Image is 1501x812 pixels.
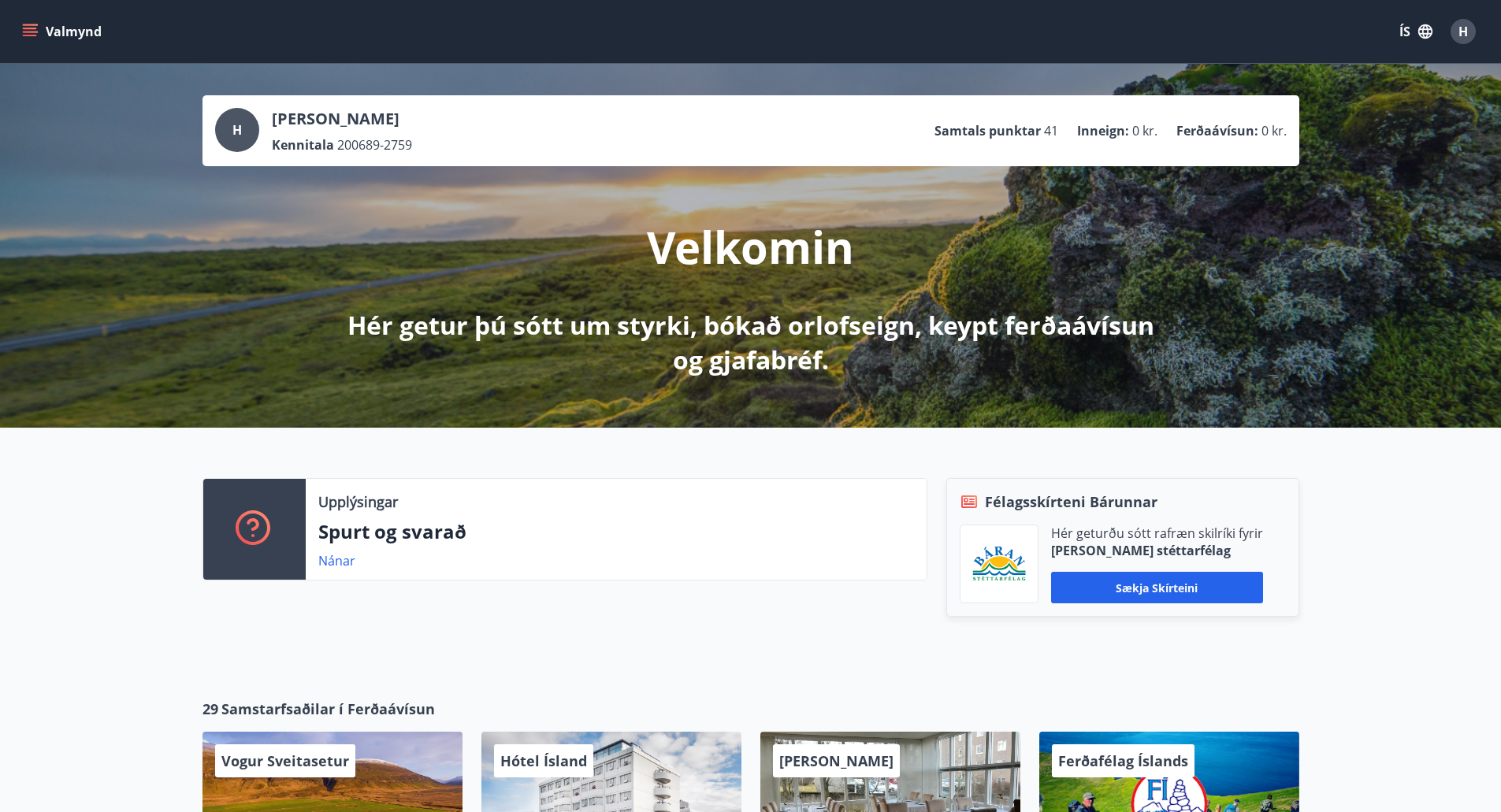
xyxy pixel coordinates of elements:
[1176,122,1258,139] p: Ferðaávísun :
[1261,122,1287,139] span: 0 kr.
[19,17,108,46] button: menu
[1458,23,1468,40] span: H
[318,491,398,512] p: Upplýsingar
[221,699,435,719] span: Samstarfsaðilar í Ferðaávísun
[972,546,1026,583] img: Bz2lGXKH3FXEIQKvoQ8VL0Fr0uCiWgfgA3I6fSs8.png
[934,122,1041,139] p: Samtals punktar
[272,108,412,130] p: [PERSON_NAME]
[272,136,334,154] p: Kennitala
[202,699,218,719] span: 29
[1132,122,1157,139] span: 0 kr.
[1044,122,1058,139] span: 41
[1444,13,1482,50] button: H
[500,751,587,770] span: Hótel Ísland
[779,751,894,770] span: [PERSON_NAME]
[1077,122,1129,139] p: Inneign :
[1058,751,1188,770] span: Ferðafélag Íslands
[1391,17,1441,46] button: ÍS
[1051,525,1263,542] p: Hér geturðu sótt rafræn skilríki fyrir
[337,136,412,154] span: 200689-2759
[335,308,1167,377] p: Hér getur þú sótt um styrki, bókað orlofseign, keypt ferðaávísun og gjafabréf.
[1051,542,1263,559] p: [PERSON_NAME] stéttarfélag
[985,491,1157,512] span: Félagsskírteni Bárunnar
[318,552,355,569] a: Nánar
[232,121,242,139] span: H
[647,217,854,276] p: Velkomin
[1051,572,1263,603] button: Sækja skírteini
[221,751,349,770] span: Vogur Sveitasetur
[318,518,914,545] p: Spurt og svarað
